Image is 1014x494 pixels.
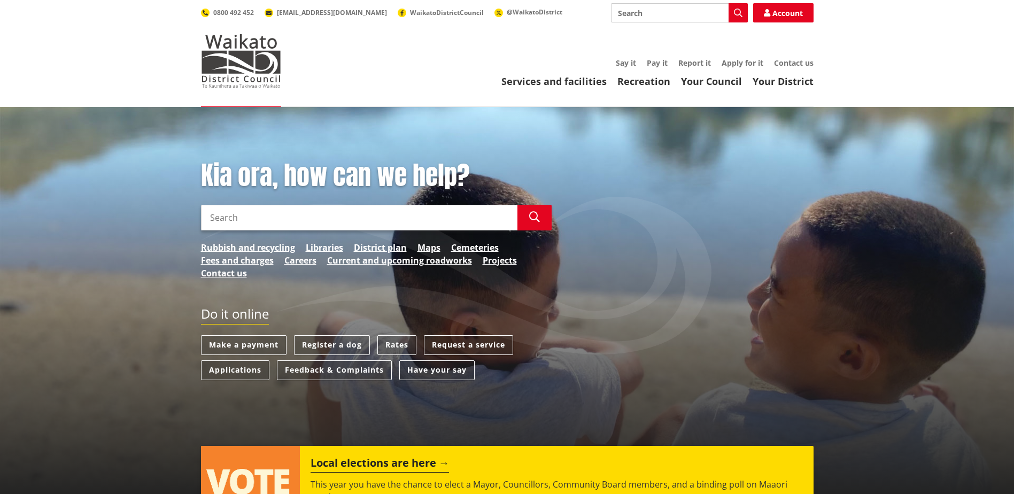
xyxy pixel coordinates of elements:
[201,335,287,355] a: Make a payment
[678,58,711,68] a: Report it
[201,241,295,254] a: Rubbish and recycling
[201,306,269,325] h2: Do it online
[377,335,416,355] a: Rates
[277,360,392,380] a: Feedback & Complaints
[507,7,562,17] span: @WaikatoDistrict
[311,457,449,473] h2: Local elections are here
[201,8,254,17] a: 0800 492 452
[681,75,742,88] a: Your Council
[647,58,668,68] a: Pay it
[201,254,274,267] a: Fees and charges
[399,360,475,380] a: Have your say
[398,8,484,17] a: WaikatoDistrictCouncil
[201,160,552,191] h1: Kia ora, how can we help?
[616,58,636,68] a: Say it
[284,254,316,267] a: Careers
[424,335,513,355] a: Request a service
[501,75,607,88] a: Services and facilities
[722,58,763,68] a: Apply for it
[277,8,387,17] span: [EMAIL_ADDRESS][DOMAIN_NAME]
[451,241,499,254] a: Cemeteries
[494,7,562,17] a: @WaikatoDistrict
[417,241,440,254] a: Maps
[354,241,407,254] a: District plan
[753,75,814,88] a: Your District
[483,254,517,267] a: Projects
[201,34,281,88] img: Waikato District Council - Te Kaunihera aa Takiwaa o Waikato
[265,8,387,17] a: [EMAIL_ADDRESS][DOMAIN_NAME]
[774,58,814,68] a: Contact us
[213,8,254,17] span: 0800 492 452
[611,3,748,22] input: Search input
[410,8,484,17] span: WaikatoDistrictCouncil
[327,254,472,267] a: Current and upcoming roadworks
[306,241,343,254] a: Libraries
[753,3,814,22] a: Account
[201,360,269,380] a: Applications
[617,75,670,88] a: Recreation
[201,205,517,230] input: Search input
[294,335,370,355] a: Register a dog
[201,267,247,280] a: Contact us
